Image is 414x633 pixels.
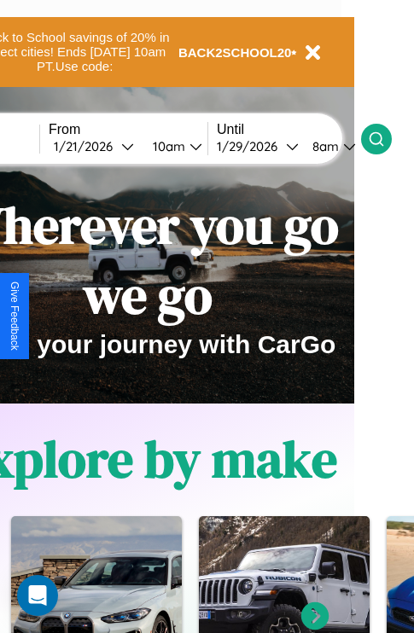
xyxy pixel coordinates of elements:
div: 8am [304,138,343,154]
label: Until [217,122,361,137]
div: Open Intercom Messenger [17,575,58,616]
div: 1 / 21 / 2026 [54,138,121,154]
button: 8am [299,137,361,155]
div: 10am [144,138,190,154]
div: 1 / 29 / 2026 [217,138,286,154]
button: 10am [139,137,207,155]
b: BACK2SCHOOL20 [178,45,292,60]
div: Give Feedback [9,282,20,351]
label: From [49,122,207,137]
button: 1/21/2026 [49,137,139,155]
